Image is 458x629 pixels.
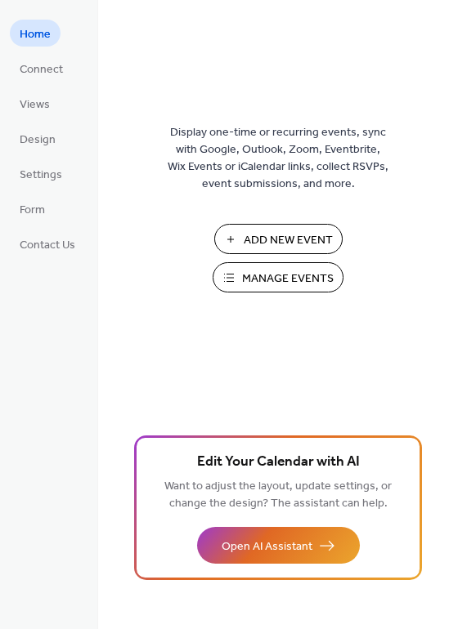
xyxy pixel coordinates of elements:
span: Display one-time or recurring events, sync with Google, Outlook, Zoom, Eventbrite, Wix Events or ... [168,124,388,193]
span: Add New Event [244,232,333,249]
a: Contact Us [10,230,85,257]
a: Form [10,195,55,222]
span: Settings [20,167,62,184]
span: Design [20,132,56,149]
span: Want to adjust the layout, update settings, or change the design? The assistant can help. [164,475,392,515]
a: Views [10,90,60,117]
a: Settings [10,160,72,187]
span: Form [20,202,45,219]
span: Contact Us [20,237,75,254]
a: Home [10,20,61,47]
span: Manage Events [242,270,334,288]
button: Manage Events [213,262,343,292]
button: Open AI Assistant [197,527,360,564]
a: Connect [10,55,73,82]
button: Add New Event [214,224,343,254]
a: Design [10,125,65,152]
span: Edit Your Calendar with AI [197,451,360,474]
span: Open AI Assistant [222,538,312,555]
span: Views [20,96,50,114]
span: Home [20,26,51,43]
span: Connect [20,61,63,78]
